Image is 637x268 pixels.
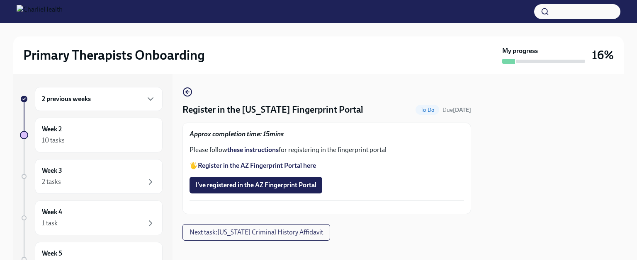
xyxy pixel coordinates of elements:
[42,136,65,145] div: 10 tasks
[190,177,322,193] button: I've registered in the AZ Fingerprint Portal
[23,47,205,63] h2: Primary Therapists Onboarding
[35,87,163,111] div: 2 previous weeks
[592,48,614,63] h3: 16%
[190,161,464,170] p: 🖐️
[182,224,330,241] button: Next task:[US_STATE] Criminal History Affidavit
[42,249,62,258] h6: Week 5
[42,125,62,134] h6: Week 2
[42,219,58,228] div: 1 task
[198,162,316,169] a: Register in the AZ Fingerprint Portal here
[42,208,62,217] h6: Week 4
[416,107,439,113] span: To Do
[227,146,279,154] a: these instructions
[42,94,91,104] h6: 2 previous weeks
[442,106,471,113] span: Due
[502,46,538,56] strong: My progress
[17,5,63,18] img: CharlieHealth
[42,177,61,186] div: 2 tasks
[20,118,163,152] a: Week 210 tasks
[190,145,464,155] p: Please follow for registering in the fingerprint portal
[42,166,62,175] h6: Week 3
[20,159,163,194] a: Week 32 tasks
[182,104,363,116] h4: Register in the [US_STATE] Fingerprint Portal
[20,200,163,235] a: Week 41 task
[453,106,471,113] strong: [DATE]
[195,181,316,189] span: I've registered in the AZ Fingerprint Portal
[190,228,323,237] span: Next task : [US_STATE] Criminal History Affidavit
[190,130,284,138] strong: Approx completion time: 15mins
